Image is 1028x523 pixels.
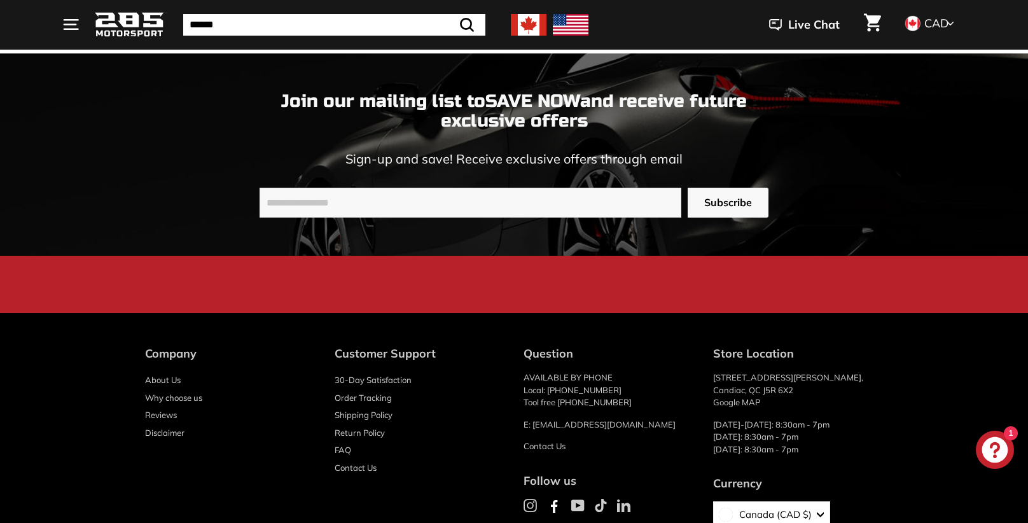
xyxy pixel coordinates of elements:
[713,475,830,492] div: Currency
[713,345,884,362] div: Store Location
[145,345,316,362] div: Company
[145,424,184,442] a: Disclaimer
[524,372,694,409] p: AVAILABLE BY PHONE Local: [PHONE_NUMBER] Tool free [PHONE_NUMBER]
[260,92,768,131] p: Join our mailing list to and receive future exclusive offers
[713,397,760,407] a: Google MAP
[753,9,856,41] button: Live Chat
[733,508,812,522] span: Canada (CAD $)
[145,389,202,407] a: Why choose us
[788,17,840,33] span: Live Chat
[856,3,889,46] a: Cart
[524,345,694,362] div: Question
[688,188,768,218] button: Subscribe
[524,441,566,451] a: Contact Us
[335,424,385,442] a: Return Policy
[485,90,580,112] strong: SAVE NOW
[335,389,392,407] a: Order Tracking
[335,459,377,477] a: Contact Us
[704,195,752,210] span: Subscribe
[335,372,412,389] a: 30-Day Satisfaction
[94,10,164,40] img: Logo_285_Motorsport_areodynamics_components
[713,419,884,456] p: [DATE]-[DATE]: 8:30am - 7pm [DATE]: 8:30am - 7pm [DATE]: 8:30am - 7pm
[713,372,884,409] p: [STREET_ADDRESS][PERSON_NAME], Candiac, QC J5R 6X2
[524,472,694,489] div: Follow us
[183,14,485,36] input: Search
[260,150,768,169] p: Sign-up and save! Receive exclusive offers through email
[335,442,351,459] a: FAQ
[924,16,948,31] span: CAD
[972,431,1018,472] inbox-online-store-chat: Shopify online store chat
[335,345,505,362] div: Customer Support
[335,407,392,424] a: Shipping Policy
[524,419,694,431] p: E: [EMAIL_ADDRESS][DOMAIN_NAME]
[145,407,177,424] a: Reviews
[145,372,181,389] a: About Us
